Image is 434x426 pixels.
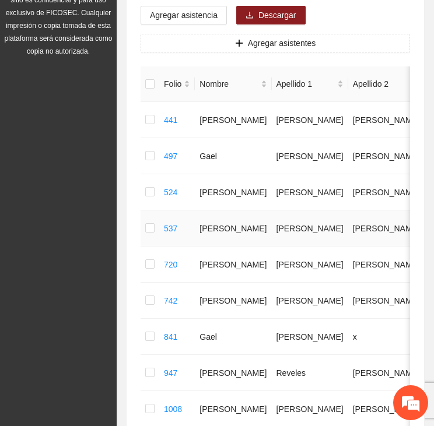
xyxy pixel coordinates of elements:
span: Estamos en línea. [68,143,161,261]
td: [PERSON_NAME] [195,355,271,391]
td: Gael [195,319,271,355]
td: [PERSON_NAME] [348,283,425,319]
td: [PERSON_NAME] [348,174,425,210]
td: [PERSON_NAME] [195,283,271,319]
td: [PERSON_NAME] [272,174,348,210]
td: [PERSON_NAME] [272,138,348,174]
th: Apellido 1 [272,66,348,102]
a: 720 [164,260,177,269]
a: 537 [164,224,177,233]
a: 497 [164,152,177,161]
div: Minimizar ventana de chat en vivo [191,6,219,34]
a: 841 [164,332,177,341]
td: [PERSON_NAME] [272,210,348,247]
td: [PERSON_NAME] [272,102,348,138]
td: [PERSON_NAME] [348,210,425,247]
td: [PERSON_NAME] [195,247,271,283]
span: Folio [164,78,181,90]
td: [PERSON_NAME] [195,210,271,247]
td: Reveles [272,355,348,391]
span: Nombre [199,78,258,90]
span: download [246,11,254,20]
a: 742 [164,296,177,305]
a: 947 [164,368,177,378]
td: [PERSON_NAME] [348,355,425,391]
a: 524 [164,188,177,197]
td: [PERSON_NAME] [348,247,425,283]
span: plus [235,39,243,48]
button: downloadDescargar [236,6,306,24]
button: Agregar asistencia [141,6,227,24]
td: [PERSON_NAME] [348,102,425,138]
textarea: Escriba su mensaje y pulse “Intro” [6,294,222,335]
button: plusAgregar asistentes [141,34,410,52]
span: Agregar asistentes [248,37,316,50]
td: [PERSON_NAME] [272,319,348,355]
div: Chatee con nosotros ahora [61,59,196,75]
th: Nombre [195,66,271,102]
span: Descargar [258,9,296,22]
td: [PERSON_NAME] [348,138,425,174]
td: [PERSON_NAME] [272,283,348,319]
td: x [348,319,425,355]
td: [PERSON_NAME] [195,174,271,210]
span: Apellido 2 [353,78,411,90]
td: [PERSON_NAME] [272,247,348,283]
td: Gael [195,138,271,174]
span: Apellido 1 [276,78,335,90]
a: 1008 [164,404,182,414]
th: Apellido 2 [348,66,425,102]
a: 441 [164,115,177,125]
th: Folio [159,66,195,102]
td: [PERSON_NAME] [195,102,271,138]
span: Agregar asistencia [150,9,218,22]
